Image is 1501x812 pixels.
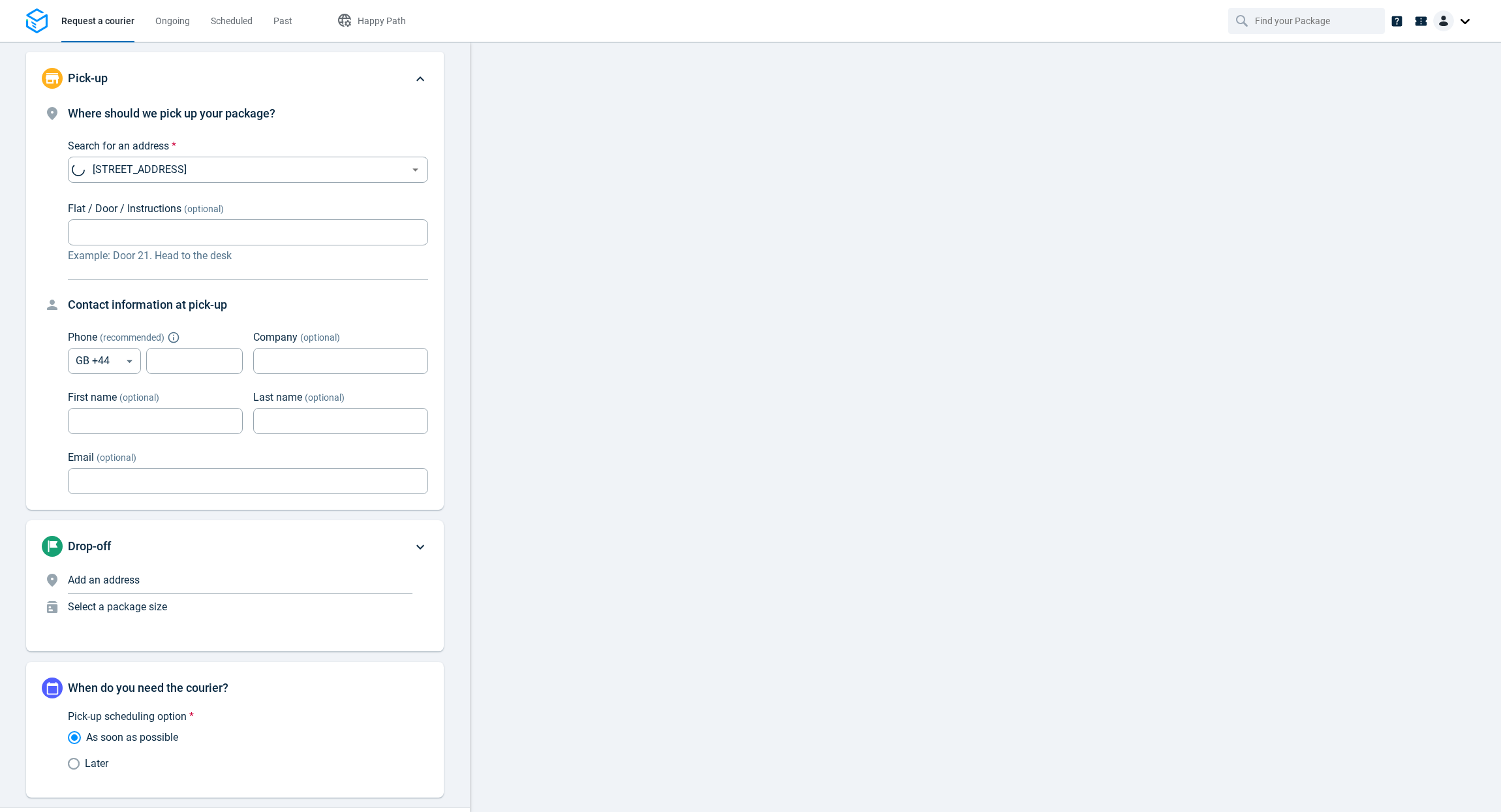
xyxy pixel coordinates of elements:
span: (optional) [300,332,340,343]
span: Add an address [68,574,140,586]
span: Past [273,16,292,26]
span: Flat / Door / Instructions [68,202,181,215]
span: Last name [253,391,302,403]
span: Drop-off [68,539,111,553]
p: Example: Door 21. Head to the desk [68,248,428,264]
span: Ongoing [155,16,190,26]
span: Where should we pick up your package? [68,106,275,120]
span: Email [68,451,94,463]
span: Request a courier [61,16,134,26]
div: Drop-offAdd an addressSelect a package size [26,520,444,651]
button: Explain "Recommended" [170,334,178,341]
span: Later [85,756,108,772]
input: Find your Package [1255,8,1361,33]
div: Pick-up [26,104,444,510]
div: Pick-up [26,52,444,104]
span: When do you need the courier? [68,681,228,695]
span: (optional) [97,452,136,463]
img: Client [1433,10,1454,31]
button: Open [407,162,424,178]
h4: Contact information at pick-up [68,296,428,314]
span: (optional) [119,392,159,403]
span: (optional) [184,204,224,214]
span: (optional) [305,392,345,403]
span: Pick-up [68,71,108,85]
span: Select a package size [68,601,167,613]
span: Company [253,331,298,343]
span: ( recommended ) [100,332,164,343]
img: Logo [26,8,48,34]
div: GB +44 [68,348,141,374]
span: Scheduled [211,16,253,26]
span: First name [68,391,117,403]
span: Phone [68,331,97,343]
span: Search for an address [68,140,169,152]
span: Happy Path [358,16,406,26]
span: Pick-up scheduling option [68,710,187,723]
span: As soon as possible [86,730,178,745]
